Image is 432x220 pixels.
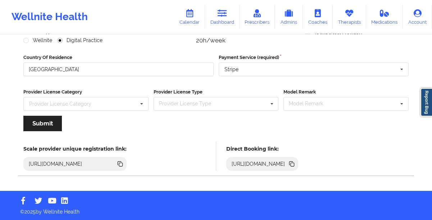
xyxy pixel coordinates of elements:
[15,203,417,215] p: © 2025 by Wellnite Health
[23,54,214,61] label: Country Of Residence
[224,67,238,72] div: Stripe
[303,5,333,29] a: Coaches
[26,160,85,168] div: [URL][DOMAIN_NAME]
[23,37,52,43] label: Wellnite
[154,88,279,96] label: Provider License Type
[23,146,127,152] h5: Scale provider unique registration link:
[287,100,333,108] div: Model Remark
[57,37,103,43] label: Digital Practice
[174,5,205,29] a: Calendar
[29,101,91,106] div: Provider License Category
[283,88,409,96] label: Model Remark
[23,116,62,131] button: Submit
[205,5,240,29] a: Dashboard
[157,100,222,108] div: Provider License Type
[226,146,299,152] h5: Direct Booking link:
[366,5,403,29] a: Medications
[23,88,149,96] label: Provider License Category
[420,88,432,116] a: Report Bug
[403,5,432,29] a: Account
[196,37,300,44] div: 20h/week
[219,54,409,61] label: Payment Service (required)
[275,5,303,29] a: Admins
[333,5,366,29] a: Therapists
[240,5,275,29] a: Prescribers
[229,160,288,168] div: [URL][DOMAIN_NAME]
